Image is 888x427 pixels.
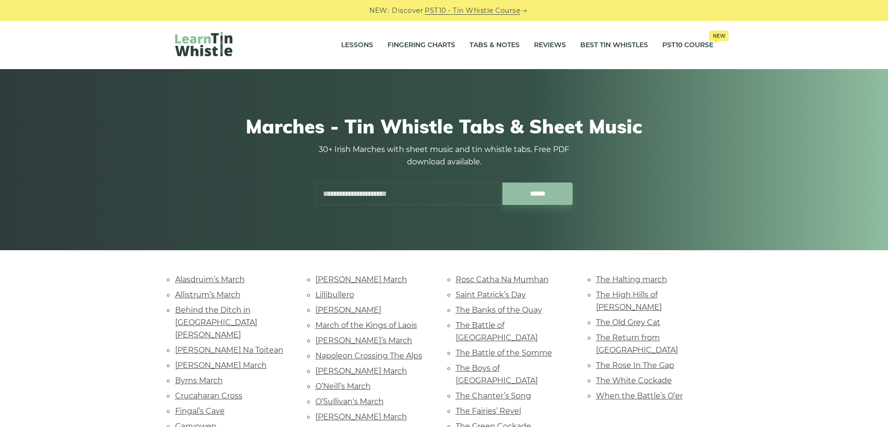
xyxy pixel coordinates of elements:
img: LearnTinWhistle.com [175,32,232,56]
a: Alasdruim’s March [175,275,245,284]
a: Lillibullero [315,290,354,299]
a: The Rose In The Gap [596,361,674,370]
a: The Battle of [GEOGRAPHIC_DATA] [456,321,538,342]
a: [PERSON_NAME] March [315,366,407,376]
a: O’Neill’s March [315,382,371,391]
a: Allistrum’s March [175,290,240,299]
p: 30+ Irish Marches with sheet music and tin whistle tabs. Free PDF download available. [315,143,573,168]
a: Fingering Charts [387,33,455,57]
a: The Fairies’ Revel [456,407,521,416]
a: Saint Patrick’s Day [456,290,526,299]
a: The High Hills of [PERSON_NAME] [596,290,662,312]
a: When the Battle’s O’er [596,391,683,400]
a: The White Cockade [596,376,672,385]
a: Crucaharan Cross [175,391,242,400]
a: Best Tin Whistles [580,33,648,57]
a: The Return from [GEOGRAPHIC_DATA] [596,333,678,355]
a: [PERSON_NAME] March [315,275,407,284]
a: Napoleon Crossing The Alps [315,351,422,360]
a: Reviews [534,33,566,57]
a: The Banks of the Quay [456,305,542,315]
a: Behind the Ditch in [GEOGRAPHIC_DATA] [PERSON_NAME] [175,305,257,339]
a: March of the Kings of Laois [315,321,417,330]
a: The Chanter’s Song [456,391,531,400]
a: [PERSON_NAME] March [175,361,267,370]
a: Tabs & Notes [470,33,520,57]
a: Rosc Catha Na Mumhan [456,275,549,284]
h1: Marches - Tin Whistle Tabs & Sheet Music [175,115,713,138]
a: The Battle of the Somme [456,348,552,357]
a: PST10 CourseNew [662,33,713,57]
a: [PERSON_NAME]’s March [315,336,412,345]
a: Lessons [341,33,373,57]
a: [PERSON_NAME] Na Toitean [175,346,283,355]
a: O’Sullivan’s March [315,397,384,406]
a: The Boys of [GEOGRAPHIC_DATA] [456,364,538,385]
a: Byrns March [175,376,223,385]
a: Fingal’s Cave [175,407,225,416]
span: New [709,30,729,41]
a: [PERSON_NAME] [315,305,381,315]
a: The Halting march [596,275,667,284]
a: [PERSON_NAME] March [315,412,407,421]
a: The Old Grey Cat [596,318,660,327]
